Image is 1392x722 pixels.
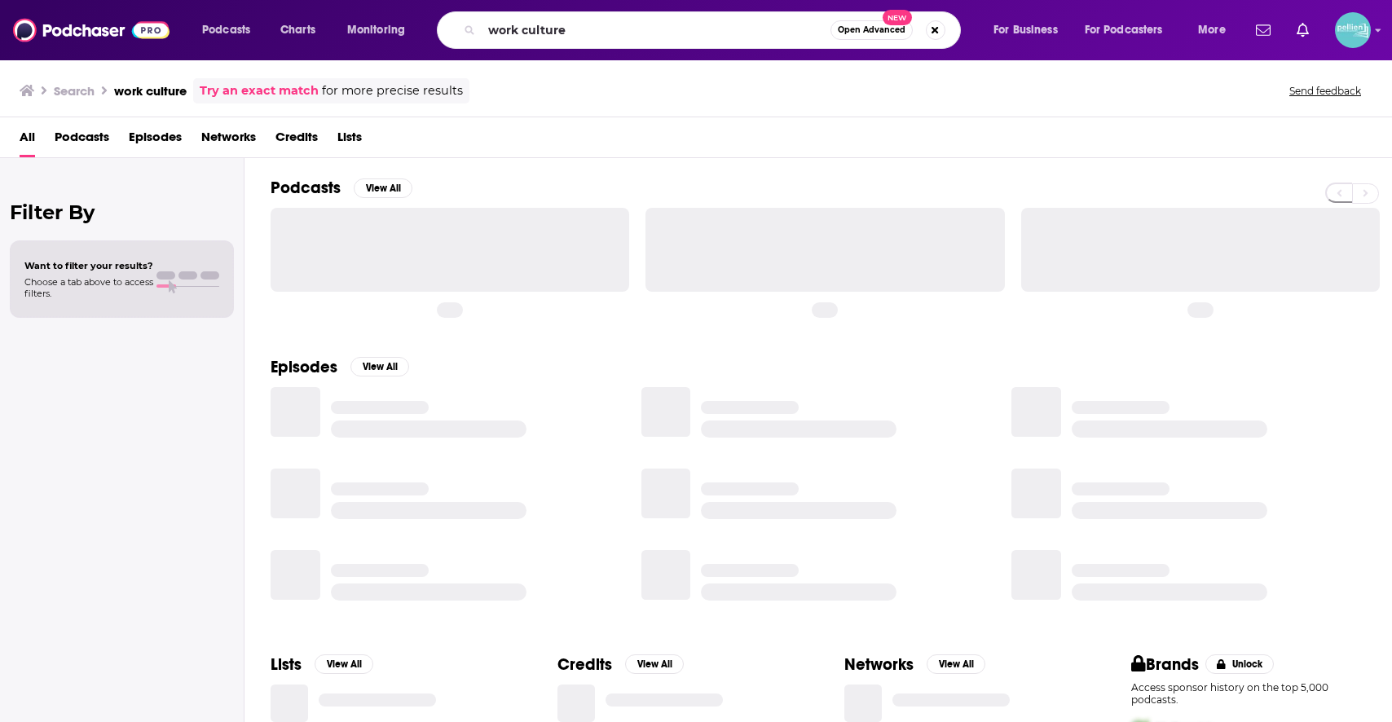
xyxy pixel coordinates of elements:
button: open menu [191,17,271,43]
h3: Search [54,83,95,99]
a: Show notifications dropdown [1290,16,1315,44]
button: Unlock [1205,654,1275,674]
a: EpisodesView All [271,357,409,377]
p: Access sponsor history on the top 5,000 podcasts. [1131,681,1366,706]
h2: Podcasts [271,178,341,198]
span: for more precise results [322,81,463,100]
button: View All [315,654,373,674]
h3: work culture [114,83,187,99]
a: Try an exact match [200,81,319,100]
a: CreditsView All [557,654,684,675]
h2: Brands [1131,654,1199,675]
button: View All [354,178,412,198]
a: Show notifications dropdown [1249,16,1277,44]
h2: Networks [844,654,914,675]
span: Choose a tab above to access filters. [24,276,153,299]
span: Want to filter your results? [24,260,153,271]
div: Search podcasts, credits, & more... [452,11,976,49]
span: Monitoring [347,19,405,42]
button: Show profile menu [1335,12,1371,48]
button: Send feedback [1284,84,1366,98]
span: Charts [280,19,315,42]
button: View All [927,654,985,674]
button: View All [350,357,409,376]
button: open menu [1187,17,1246,43]
button: open menu [1074,17,1187,43]
button: View All [625,654,684,674]
span: Open Advanced [838,26,905,34]
button: Open AdvancedNew [830,20,913,40]
span: Podcasts [202,19,250,42]
span: New [883,10,912,25]
a: Lists [337,124,362,157]
img: Podchaser - Follow, Share and Rate Podcasts [13,15,170,46]
h2: Episodes [271,357,337,377]
button: open menu [336,17,426,43]
a: Networks [201,124,256,157]
a: NetworksView All [844,654,985,675]
span: For Podcasters [1085,19,1163,42]
a: Charts [270,17,325,43]
a: Credits [275,124,318,157]
button: open menu [982,17,1078,43]
h2: Filter By [10,200,234,224]
span: More [1198,19,1226,42]
input: Search podcasts, credits, & more... [482,17,830,43]
a: PodcastsView All [271,178,412,198]
h2: Lists [271,654,302,675]
a: Episodes [129,124,182,157]
span: Logged in as JessicaPellien [1335,12,1371,48]
a: Podcasts [55,124,109,157]
a: ListsView All [271,654,373,675]
h2: Credits [557,654,612,675]
img: User Profile [1335,12,1371,48]
span: For Business [993,19,1058,42]
a: All [20,124,35,157]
